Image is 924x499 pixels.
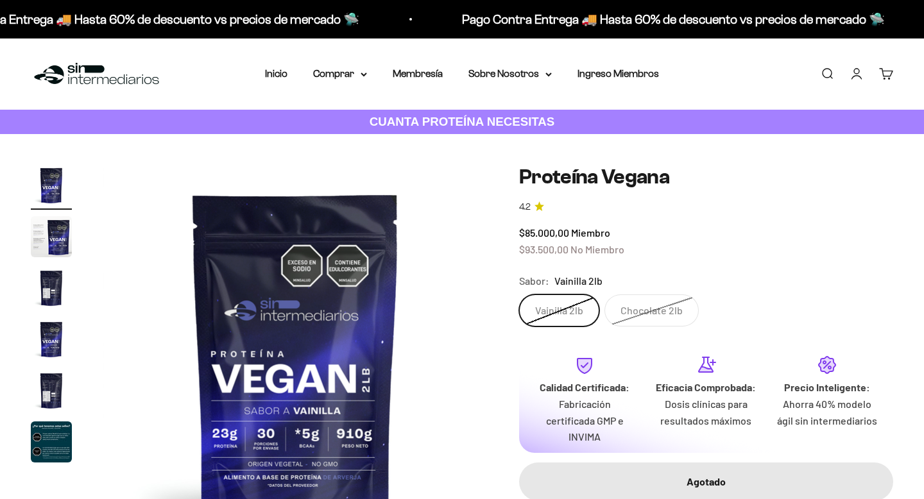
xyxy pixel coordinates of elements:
span: 4.2 [519,200,531,214]
img: Proteína Vegana [31,165,72,206]
p: Dosis clínicas para resultados máximos [656,396,757,428]
p: Pago Contra Entrega 🚚 Hasta 60% de descuento vs precios de mercado 🛸 [456,9,879,30]
p: Fabricación certificada GMP e INVIMA [535,396,635,445]
strong: CUANTA PROTEÍNA NECESITAS [370,115,555,128]
button: Ir al artículo 1 [31,165,72,210]
p: Ahorra 40% modelo ágil sin intermediarios [777,396,878,428]
span: $85.000,00 [519,226,569,239]
button: Ir al artículo 2 [31,216,72,261]
img: Proteína Vegana [31,267,72,309]
img: Proteína Vegana [31,216,72,257]
span: Miembro [571,226,610,239]
a: Inicio [265,68,287,79]
span: No Miembro [570,243,624,255]
span: Vainilla 2lb [554,273,603,289]
div: Agotado [545,473,868,490]
img: Proteína Vegana [31,421,72,462]
strong: Calidad Certificada: [540,381,629,393]
summary: Comprar [313,65,367,82]
span: $93.500,00 [519,243,569,255]
img: Proteína Vegana [31,370,72,411]
legend: Sabor: [519,273,549,289]
summary: Sobre Nosotros [468,65,552,82]
button: Ir al artículo 6 [31,421,72,466]
a: Ingreso Miembros [577,68,659,79]
h1: Proteína Vegana [519,165,893,189]
strong: Eficacia Comprobada: [656,381,756,393]
a: 4.24.2 de 5.0 estrellas [519,200,893,214]
strong: Precio Inteligente: [784,381,870,393]
button: Ir al artículo 3 [31,267,72,312]
button: Ir al artículo 4 [31,319,72,364]
button: Ir al artículo 5 [31,370,72,415]
a: Membresía [393,68,443,79]
img: Proteína Vegana [31,319,72,360]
